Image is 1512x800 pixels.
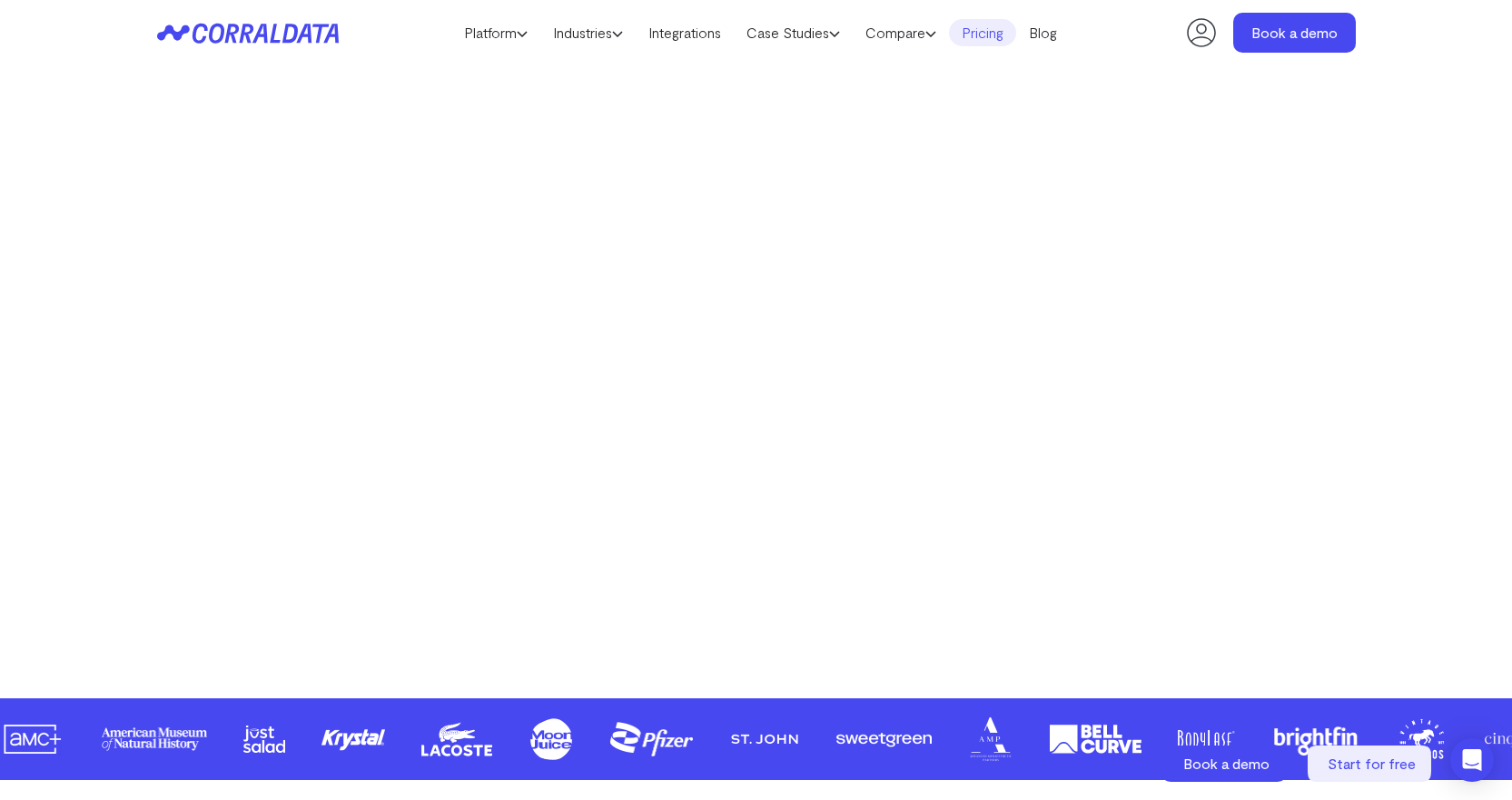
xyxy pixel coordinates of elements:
a: Integrations [636,19,734,46]
span: Book a demo [1183,755,1270,772]
a: Platform [451,19,540,46]
a: Blog [1016,19,1070,46]
a: Book a demo [1162,746,1290,782]
a: Book a demo [1233,13,1356,53]
a: Case Studies [734,19,853,46]
span: Start for free [1328,755,1416,772]
a: Start for free [1308,746,1435,782]
a: Compare [853,19,949,46]
a: Pricing [949,19,1016,46]
a: Industries [540,19,636,46]
div: Open Intercom Messenger [1450,738,1494,782]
